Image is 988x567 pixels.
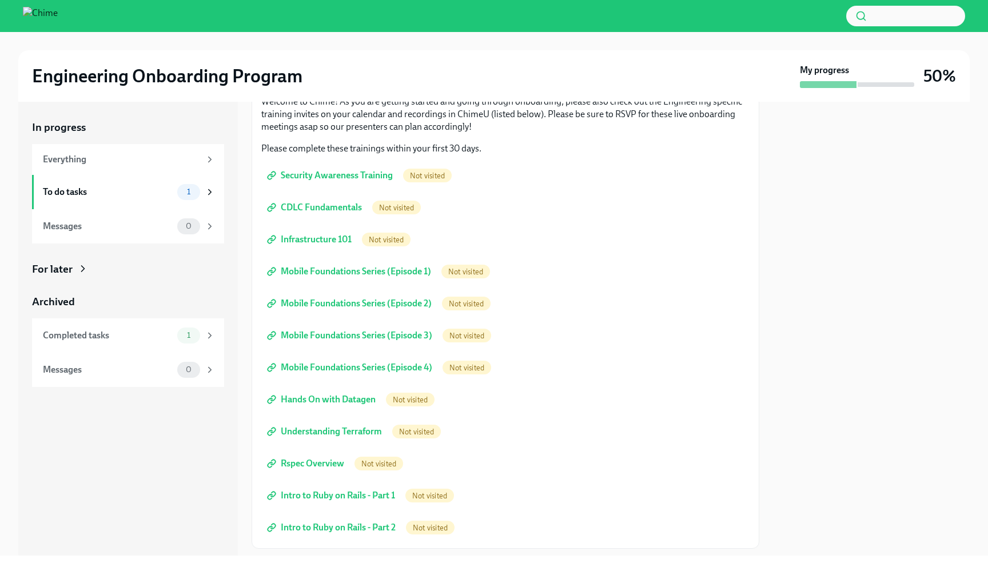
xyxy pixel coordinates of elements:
span: Hands On with Datagen [269,394,376,405]
span: Not visited [442,300,491,308]
span: 1 [180,331,197,340]
a: Understanding Terraform [261,420,390,443]
span: Not visited [354,460,403,468]
a: Mobile Foundations Series (Episode 1) [261,260,439,283]
span: Infrastructure 101 [269,234,352,245]
span: Intro to Ruby on Rails - Part 2 [269,522,396,533]
span: Mobile Foundations Series (Episode 2) [269,298,432,309]
a: Messages0 [32,209,224,243]
span: Mobile Foundations Series (Episode 3) [269,330,432,341]
a: CDLC Fundamentals [261,196,370,219]
span: Not visited [362,235,411,244]
span: Not visited [372,203,421,212]
p: Welcome to Chime! As you are getting started and going through onboarding, please also check out ... [261,95,750,133]
h2: Engineering Onboarding Program [32,65,302,87]
div: Messages [43,220,173,233]
strong: My progress [800,64,849,77]
span: Security Awareness Training [269,170,393,181]
a: Rspec Overview [261,452,352,475]
span: Not visited [386,396,435,404]
a: Archived [32,294,224,309]
a: For later [32,262,224,277]
a: Security Awareness Training [261,164,401,187]
span: Mobile Foundations Series (Episode 4) [269,362,432,373]
a: Hands On with Datagen [261,388,384,411]
div: To do tasks [43,186,173,198]
a: In progress [32,120,224,135]
div: Messages [43,364,173,376]
span: 0 [179,365,198,374]
span: CDLC Fundamentals [269,202,362,213]
span: Mobile Foundations Series (Episode 1) [269,266,431,277]
span: 1 [180,187,197,196]
span: Not visited [403,171,452,180]
span: Not visited [441,267,490,276]
span: Not visited [392,428,441,436]
span: Not visited [443,332,491,340]
span: Understanding Terraform [269,426,382,437]
p: Please complete these trainings within your first 30 days. [261,142,750,155]
a: Everything [32,144,224,175]
a: Completed tasks1 [32,318,224,353]
span: Rspec Overview [269,458,344,469]
h3: 50% [923,66,956,86]
img: Chime [23,7,58,25]
a: Mobile Foundations Series (Episode 3) [261,324,440,347]
a: Mobile Foundations Series (Episode 4) [261,356,440,379]
a: Intro to Ruby on Rails - Part 2 [261,516,404,539]
a: Intro to Ruby on Rails - Part 1 [261,484,403,507]
a: Mobile Foundations Series (Episode 2) [261,292,440,315]
span: Not visited [406,524,455,532]
span: Not visited [405,492,454,500]
div: For later [32,262,73,277]
span: Not visited [443,364,491,372]
a: To do tasks1 [32,175,224,209]
span: 0 [179,222,198,230]
a: Infrastructure 101 [261,228,360,251]
div: Completed tasks [43,329,173,342]
a: Messages0 [32,353,224,387]
span: Intro to Ruby on Rails - Part 1 [269,490,395,501]
div: Everything [43,153,200,166]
